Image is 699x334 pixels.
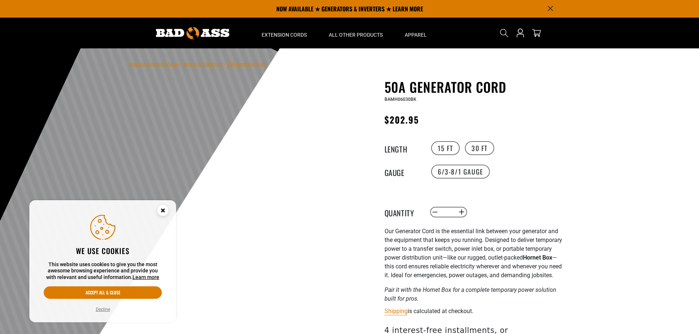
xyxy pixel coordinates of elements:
span: BAMH06030BK [385,97,416,102]
span: Extension Cords [262,32,307,38]
a: Return to Collection [183,62,222,67]
span: Apparel [405,32,427,38]
label: Quantity [385,207,421,217]
span: All Other Products [329,32,383,38]
p: This website uses cookies to give you the most awesome browsing experience and provide you with r... [44,261,162,281]
legend: Length [385,143,421,153]
summary: Search [498,27,510,39]
em: Pair it with the Hornet Box for a complete temporary power solution built for pros. [385,286,556,302]
label: 6/3-8/1 Gauge [431,165,490,179]
label: 30 FT [465,141,494,155]
img: Bad Ass Extension Cords [156,27,229,39]
nav: breadcrumbs [130,59,266,68]
span: 50A Generator Cord [227,62,266,67]
button: Accept all & close [44,286,162,299]
button: Decline [94,306,112,313]
a: Learn more [132,274,159,280]
a: Shipping [385,308,408,315]
summary: All Other Products [318,18,394,48]
label: 15 FT [431,141,460,155]
h2: We use cookies [44,246,162,256]
aside: Cookie Consent [29,200,176,323]
a: Bad Ass Extension Cords [130,62,179,67]
h1: 50A Generator Cord [385,79,564,95]
summary: Extension Cords [251,18,318,48]
legend: Gauge [385,167,421,176]
span: › [181,62,182,67]
strong: Hornet Box [523,254,552,261]
summary: Apparel [394,18,438,48]
div: is calculated at checkout. [385,306,564,316]
p: Our Generator Cord is the essential link between your generator and the equipment that keeps you ... [385,227,564,280]
span: › [224,62,225,67]
span: $202.95 [385,113,419,126]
